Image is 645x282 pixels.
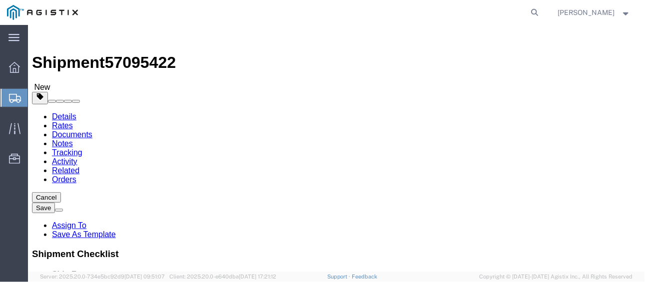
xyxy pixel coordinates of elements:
[479,273,633,281] span: Copyright © [DATE]-[DATE] Agistix Inc., All Rights Reserved
[28,25,645,272] iframe: FS Legacy Container
[239,274,276,280] span: [DATE] 17:21:12
[124,274,165,280] span: [DATE] 09:51:07
[40,274,165,280] span: Server: 2025.20.0-734e5bc92d9
[7,5,78,20] img: logo
[558,6,632,18] button: [PERSON_NAME]
[169,274,276,280] span: Client: 2025.20.0-e640dba
[558,7,615,18] span: Brenda Williams
[327,274,352,280] a: Support
[352,274,377,280] a: Feedback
